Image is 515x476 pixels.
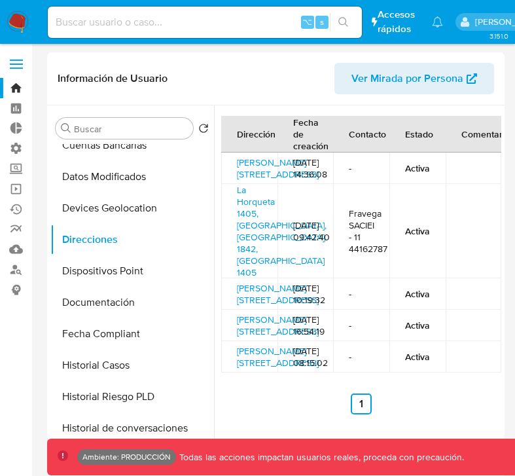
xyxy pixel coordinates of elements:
[221,116,277,153] th: Dirección
[432,16,443,27] a: Notificaciones
[405,162,430,174] strong: Activa
[277,341,334,373] td: [DATE] 08:15:02
[176,451,464,464] p: Todas las acciones impactan usuarios reales, proceda con precaución.
[50,381,214,412] button: Historial Riesgo PLD
[198,123,209,137] button: Volver al orden por defecto
[333,153,389,184] td: -
[446,116,502,153] th: Comentario
[277,116,334,153] th: Fecha de creación
[50,161,214,192] button: Datos Modificados
[50,412,214,444] button: Historial de conversaciones
[277,153,334,184] td: [DATE] 14:36:08
[58,72,168,85] h1: Información de Usuario
[351,394,372,414] a: Ir a la página 1
[277,310,334,341] td: [DATE] 16:54:19
[351,63,463,94] span: Ver Mirada por Persona
[61,123,71,134] button: Buscar
[277,184,334,278] td: [DATE] 09:42:40
[333,278,389,310] td: -
[333,184,389,278] td: Fravega SACIEI - 11 44162787
[333,116,389,153] th: Contacto
[50,350,214,381] button: Historial Casos
[333,310,389,341] td: -
[405,320,430,331] strong: Activa
[237,344,319,369] a: [PERSON_NAME][STREET_ADDRESS]
[48,14,362,31] input: Buscar usuario o caso...
[405,351,430,363] strong: Activa
[302,16,312,28] span: ⌥
[74,123,188,135] input: Buscar
[320,16,324,28] span: s
[237,282,319,306] a: [PERSON_NAME][STREET_ADDRESS]
[333,341,389,373] td: -
[330,13,357,31] button: search-icon
[237,156,319,181] a: [PERSON_NAME][STREET_ADDRESS]
[50,130,214,161] button: Cuentas Bancarias
[221,394,501,414] nav: Paginación
[237,313,319,338] a: [PERSON_NAME][STREET_ADDRESS]
[50,192,214,224] button: Devices Geolocation
[389,116,446,153] th: Estado
[405,288,430,300] strong: Activa
[50,318,214,350] button: Fecha Compliant
[334,63,494,94] button: Ver Mirada por Persona
[378,8,419,35] span: Accesos rápidos
[405,225,430,237] strong: Activa
[237,183,327,279] a: La Horqueta 1405, [GEOGRAPHIC_DATA], [GEOGRAPHIC_DATA], 1842, [GEOGRAPHIC_DATA] 1405
[50,255,214,287] button: Dispositivos Point
[50,224,214,255] button: Direcciones
[50,287,214,318] button: Documentación
[277,278,334,310] td: [DATE] 10:19:32
[82,454,171,460] p: Ambiente: PRODUCCIÓN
